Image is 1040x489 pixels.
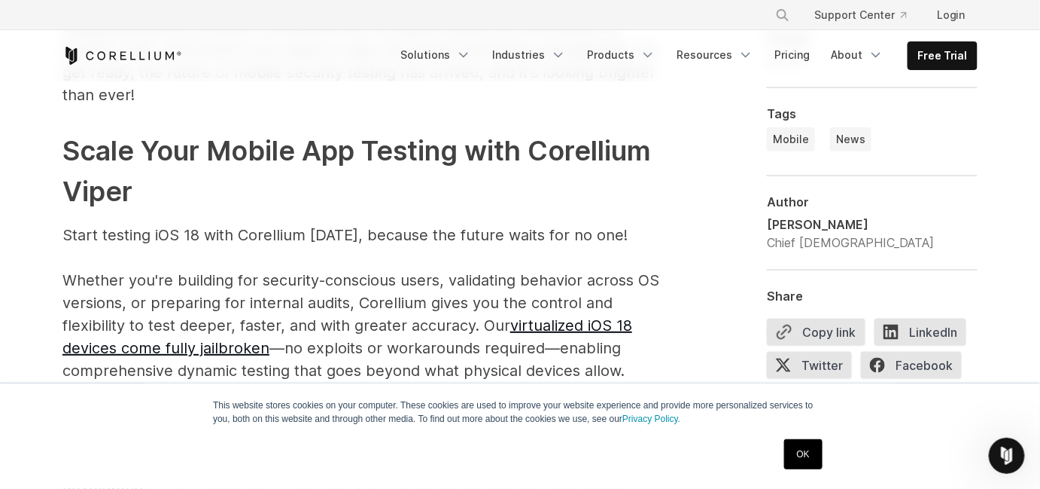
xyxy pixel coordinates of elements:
div: [PERSON_NAME] [767,215,934,234]
a: Resources [667,41,762,69]
a: Login [925,2,978,29]
p: Start testing iOS 18 with Corellium [DATE], because the future waits for no one! Whether you're b... [62,224,664,382]
a: LinkedIn [874,319,975,352]
a: Mobile [767,127,815,151]
div: Author [767,194,978,209]
a: Facebook [861,352,971,385]
button: Copy link [767,319,865,346]
span: Twitter [767,352,852,379]
a: Products [578,41,664,69]
a: Industries [483,41,575,69]
a: OK [784,439,823,469]
a: Solutions [391,41,480,69]
iframe: Intercom live chat [989,438,1025,474]
span: LinkedIn [874,319,966,346]
a: Free Trial [908,42,977,69]
a: Corellium Home [62,47,182,65]
div: Navigation Menu [391,41,978,70]
span: News [836,132,865,147]
a: About [822,41,893,69]
span: Mobile [773,132,809,147]
a: Pricing [765,41,819,69]
a: Twitter [767,352,861,385]
a: Privacy Policy. [622,414,680,424]
div: Tags [767,106,978,121]
h2: Scale Your Mobile App Testing with Corellium Viper [62,130,664,212]
button: Search [769,2,796,29]
span: Facebook [861,352,962,379]
div: Chief [DEMOGRAPHIC_DATA] [767,234,934,252]
p: This website stores cookies on your computer. These cookies are used to improve your website expe... [213,399,827,426]
a: Support Center [802,2,919,29]
div: Share [767,289,978,304]
a: News [830,127,871,151]
div: Navigation Menu [757,2,978,29]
